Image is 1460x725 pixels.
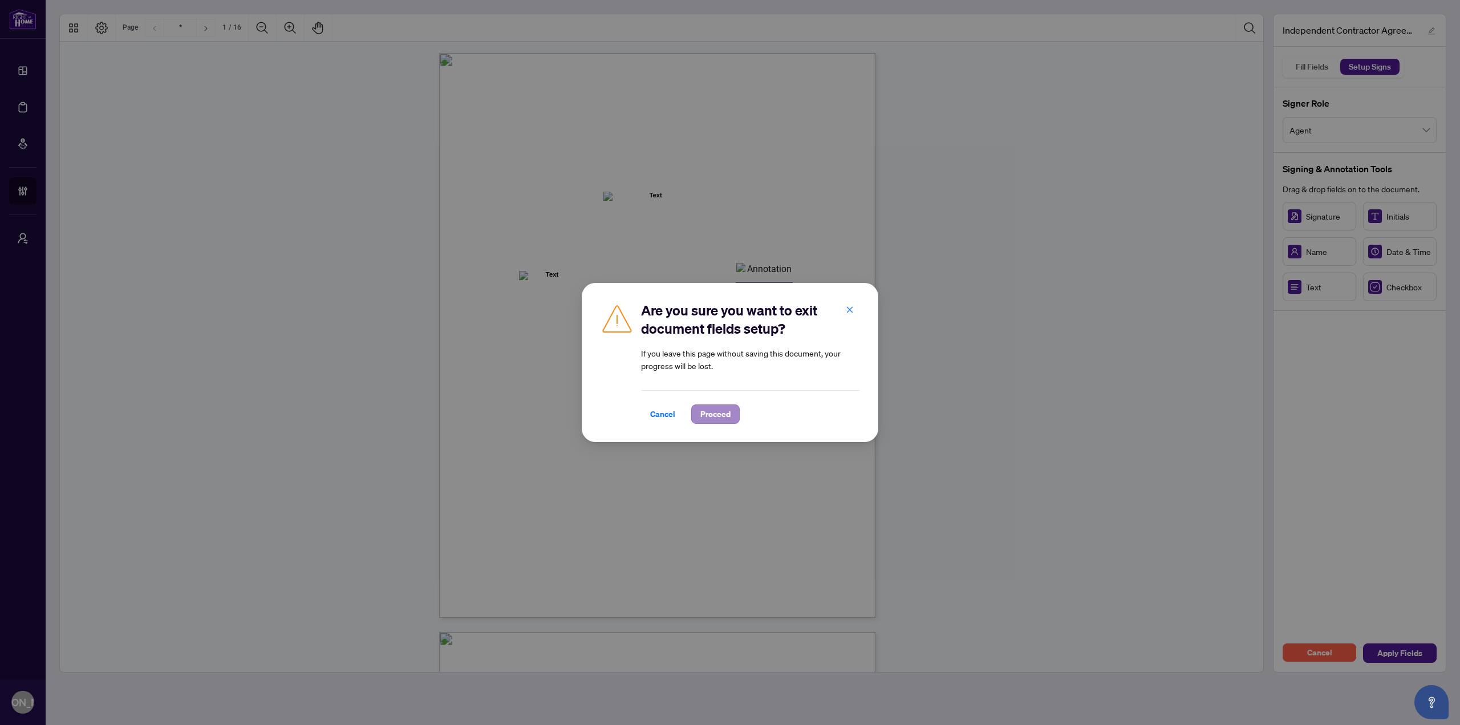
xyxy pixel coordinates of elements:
[641,404,684,424] button: Cancel
[846,306,854,314] span: close
[700,405,731,423] span: Proceed
[641,347,860,372] article: If you leave this page without saving this document, your progress will be lost.
[1414,685,1449,719] button: Open asap
[691,404,740,424] button: Proceed
[650,405,675,423] span: Cancel
[641,301,860,338] h2: Are you sure you want to exit document fields setup?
